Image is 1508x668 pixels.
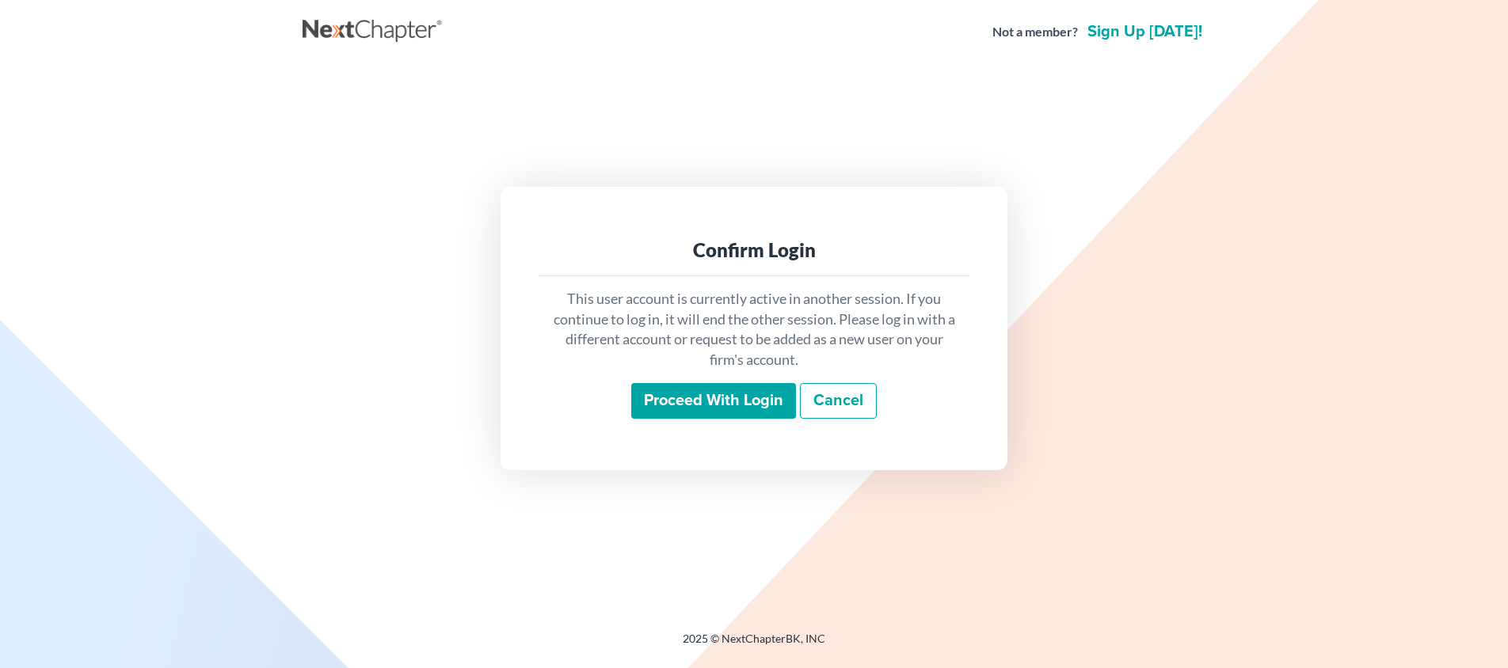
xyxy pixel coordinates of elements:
input: Proceed with login [631,383,796,419]
div: 2025 © NextChapterBK, INC [303,631,1205,659]
a: Cancel [800,383,877,419]
a: Sign up [DATE]! [1084,24,1205,40]
div: Confirm Login [551,237,957,263]
strong: Not a member? [992,23,1078,41]
p: This user account is currently active in another session. If you continue to log in, it will end ... [551,289,957,370]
